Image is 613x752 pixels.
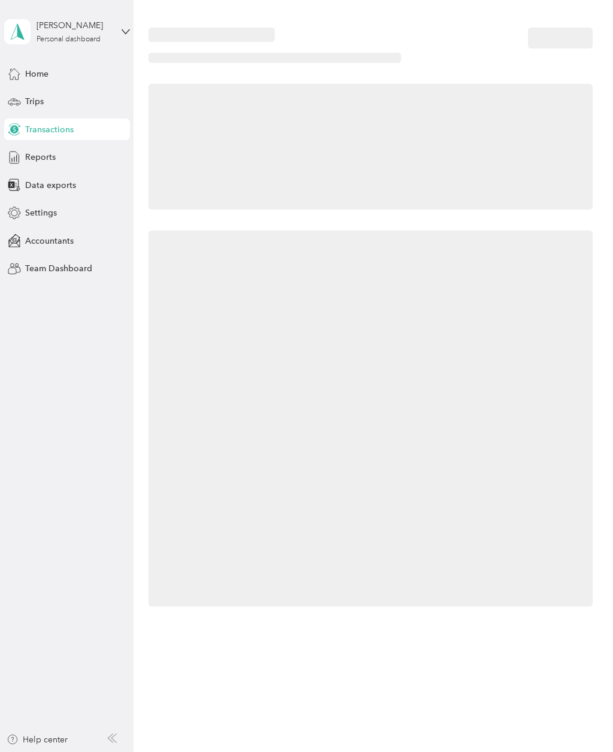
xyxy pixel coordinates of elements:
[7,733,68,746] button: Help center
[25,123,74,136] span: Transactions
[25,235,74,247] span: Accountants
[25,262,92,275] span: Team Dashboard
[37,36,101,43] div: Personal dashboard
[37,19,111,32] div: [PERSON_NAME]
[25,95,44,108] span: Trips
[25,68,48,80] span: Home
[546,685,613,752] iframe: Everlance-gr Chat Button Frame
[25,179,76,192] span: Data exports
[25,151,56,163] span: Reports
[25,207,57,219] span: Settings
